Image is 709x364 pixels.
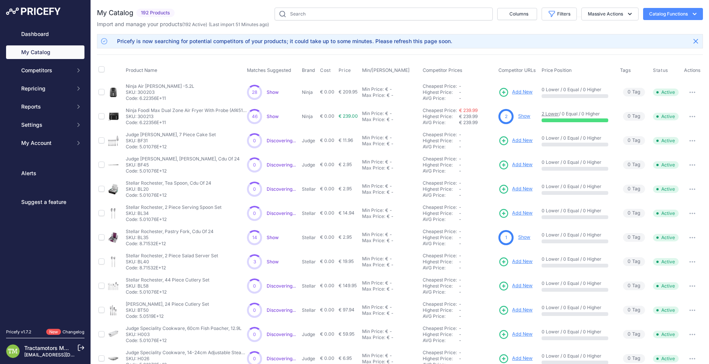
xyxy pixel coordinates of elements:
[459,241,461,246] span: -
[459,83,461,89] span: -
[623,88,645,96] span: Tag
[498,329,533,340] a: Add New
[459,265,461,271] span: -
[267,210,296,216] a: Discovering...
[423,156,457,162] a: Cheapest Price:
[653,258,679,266] span: Active
[459,89,461,95] span: -
[385,159,388,165] div: €
[362,165,385,171] div: Max Price:
[320,67,331,73] span: Cost
[505,113,508,120] span: 2
[387,165,390,171] div: €
[252,235,257,241] span: 14
[542,232,613,238] p: 0 Lower / 0 Equal / 0 Higher
[362,280,384,286] div: Min Price:
[423,210,459,216] div: Highest Price:
[252,114,258,120] span: 46
[653,282,679,290] span: Active
[542,159,613,165] p: 0 Lower / 0 Equal / 0 Higher
[320,137,334,143] span: € 0.00
[388,232,392,238] div: -
[267,283,296,289] span: Discovering...
[498,135,533,146] a: Add New
[623,282,645,290] span: Tag
[623,185,645,193] span: Tag
[267,259,279,264] a: Show
[459,168,461,174] span: -
[126,277,209,283] p: Stellar Rochester, 44 Piece Cutlery Set
[362,189,385,195] div: Max Price:
[253,138,256,144] span: 0
[690,35,702,47] button: Close
[388,159,392,165] div: -
[302,186,317,192] p: Stellar
[126,216,222,222] p: Code: 5.01076E+12
[339,89,358,95] span: € 209.95
[362,141,385,147] div: Max Price:
[320,283,334,288] span: € 0.00
[684,67,701,73] span: Actions
[628,282,631,289] span: 0
[423,144,459,150] div: AVG Price:
[512,161,533,168] span: Add New
[320,234,334,240] span: € 0.00
[653,210,679,217] span: Active
[320,258,334,264] span: € 0.00
[423,132,457,137] a: Cheapest Price:
[387,213,390,219] div: €
[6,27,84,41] a: Dashboard
[6,100,84,114] button: Reports
[653,137,679,145] span: Active
[126,95,194,101] p: Code: 6.22356E+11
[387,92,390,98] div: €
[628,137,631,144] span: 0
[512,258,533,265] span: Add New
[320,113,334,119] span: € 0.00
[126,283,209,289] p: SKU: BL58
[390,238,394,244] div: -
[497,8,537,20] button: Columns
[459,120,495,126] div: € 239.99
[542,87,613,93] p: 0 Lower / 0 Equal / 0 Higher
[643,8,703,20] button: Catalog Functions
[390,92,394,98] div: -
[459,107,478,113] a: € 239.99
[267,186,296,192] a: Discovering...
[267,114,279,119] span: Show
[6,166,84,180] a: Alerts
[423,301,457,307] a: Cheapest Price:
[498,184,533,194] a: Add New
[459,95,461,101] span: -
[653,113,679,120] span: Active
[253,259,256,265] span: 3
[6,136,84,150] button: My Account
[267,162,296,168] a: Discovering...
[339,67,351,73] span: Price
[628,234,631,241] span: 0
[388,183,392,189] div: -
[6,8,61,15] img: Pricefy Logo
[302,210,317,216] p: Stellar
[302,89,317,95] p: Ninja
[653,185,679,193] span: Active
[387,262,390,268] div: €
[459,144,461,149] span: -
[126,235,214,241] p: SKU: BL35
[423,107,457,113] a: Cheapest Price:
[182,22,207,27] span: ( )
[253,283,256,289] span: 0
[623,209,645,218] span: Tag
[126,204,222,210] p: Stellar Rochester, 2 Piece Serving Spoon Set
[423,216,459,222] div: AVG Price:
[542,67,572,73] span: Price Position
[267,307,296,313] a: Discovering...
[653,234,679,241] span: Active
[423,325,457,331] a: Cheapest Price:
[620,67,631,73] span: Tags
[423,350,457,355] a: Cheapest Price:
[385,183,388,189] div: €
